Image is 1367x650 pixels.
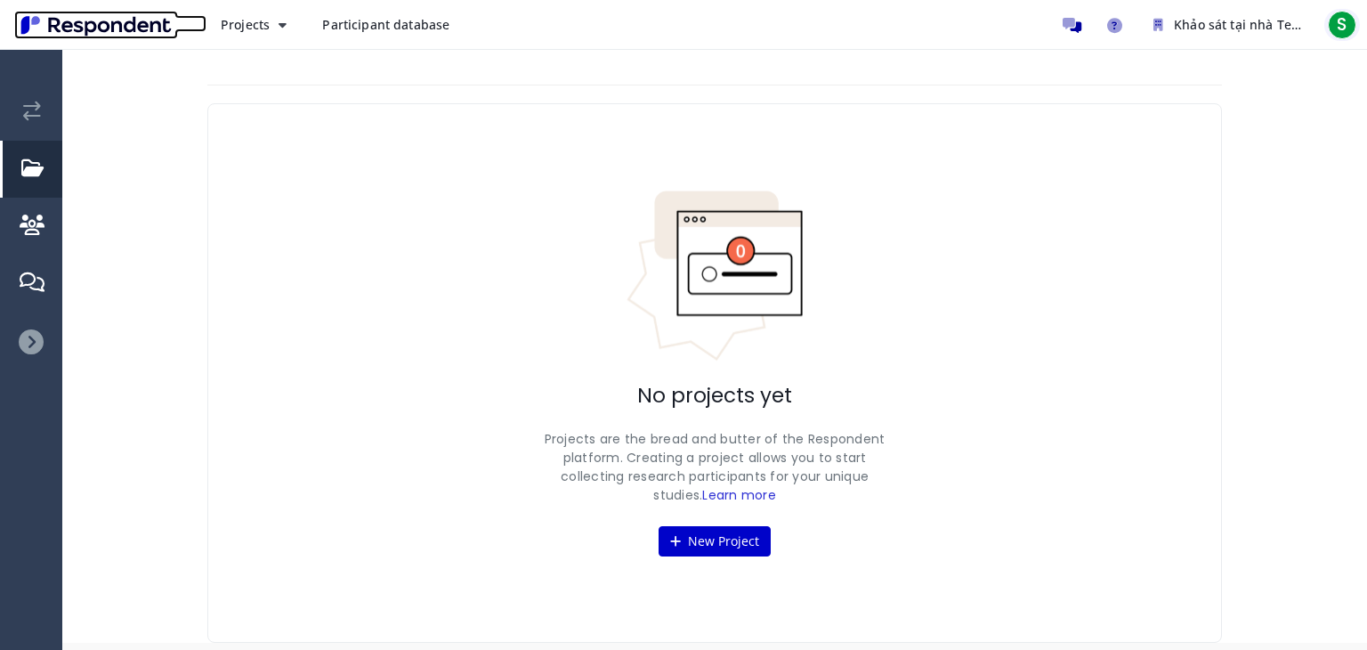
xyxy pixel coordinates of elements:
button: Khảo sát tại nhà Team [1139,9,1317,41]
img: Respondent [14,11,178,40]
a: Learn more [702,486,776,504]
a: Participant database [308,9,464,41]
a: Message participants [1054,7,1089,43]
button: S [1324,9,1360,41]
span: Khảo sát tại nhà Team [1174,16,1310,33]
p: Projects are the bread and butter of the Respondent platform. Creating a project allows you to st... [537,430,893,505]
h2: No projects yet [637,384,792,409]
span: Participant database [322,16,449,33]
button: New Project [659,526,771,557]
span: S [1328,11,1356,39]
a: Help and support [1096,7,1132,43]
button: Projects [206,9,301,41]
img: No projects indicator [626,190,804,362]
span: Projects [221,16,270,33]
